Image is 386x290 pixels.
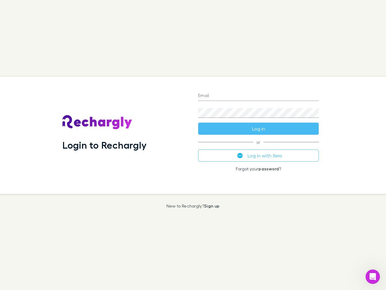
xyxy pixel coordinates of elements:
p: New to Rechargly? [166,204,220,208]
h1: Login to Rechargly [62,139,147,151]
iframe: Intercom live chat [365,269,380,284]
button: Log in with Xero [198,150,319,162]
p: Forgot your ? [198,166,319,171]
a: Sign up [204,203,220,208]
img: Xero's logo [237,153,243,158]
a: password [258,166,279,171]
button: Log in [198,123,319,135]
img: Rechargly's Logo [62,115,132,130]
